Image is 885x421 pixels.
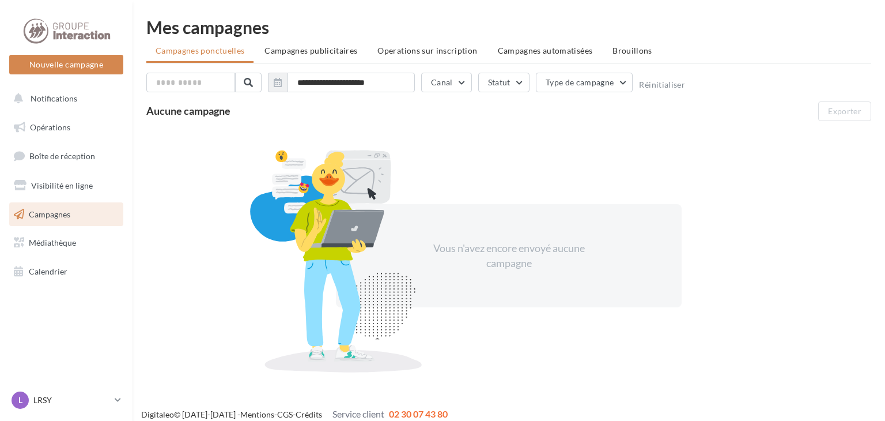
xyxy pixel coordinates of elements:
[141,409,448,419] span: © [DATE]-[DATE] - - -
[31,93,77,103] span: Notifications
[30,122,70,132] span: Opérations
[9,55,123,74] button: Nouvelle campagne
[146,18,871,36] div: Mes campagnes
[498,46,593,55] span: Campagnes automatisées
[7,87,121,111] button: Notifications
[29,266,67,276] span: Calendrier
[7,115,126,140] a: Opérations
[33,394,110,406] p: LRSY
[29,238,76,247] span: Médiathèque
[410,241,608,270] div: Vous n'avez encore envoyé aucune campagne
[536,73,633,92] button: Type de campagne
[7,202,126,227] a: Campagnes
[29,209,70,219] span: Campagnes
[377,46,477,55] span: Operations sur inscription
[9,389,123,411] a: L LRSY
[7,231,126,255] a: Médiathèque
[31,181,93,190] span: Visibilité en ligne
[7,144,126,168] a: Boîte de réception
[7,174,126,198] a: Visibilité en ligne
[389,408,448,419] span: 02 30 07 43 80
[141,409,174,419] a: Digitaleo
[7,260,126,284] a: Calendrier
[421,73,472,92] button: Canal
[29,151,95,161] span: Boîte de réception
[332,408,384,419] span: Service client
[296,409,322,419] a: Crédits
[240,409,274,419] a: Mentions
[277,409,293,419] a: CGS
[612,46,652,55] span: Brouillons
[146,104,230,117] span: Aucune campagne
[818,102,871,121] button: Exporter
[639,80,685,89] button: Réinitialiser
[478,73,530,92] button: Statut
[18,394,22,406] span: L
[264,46,357,55] span: Campagnes publicitaires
